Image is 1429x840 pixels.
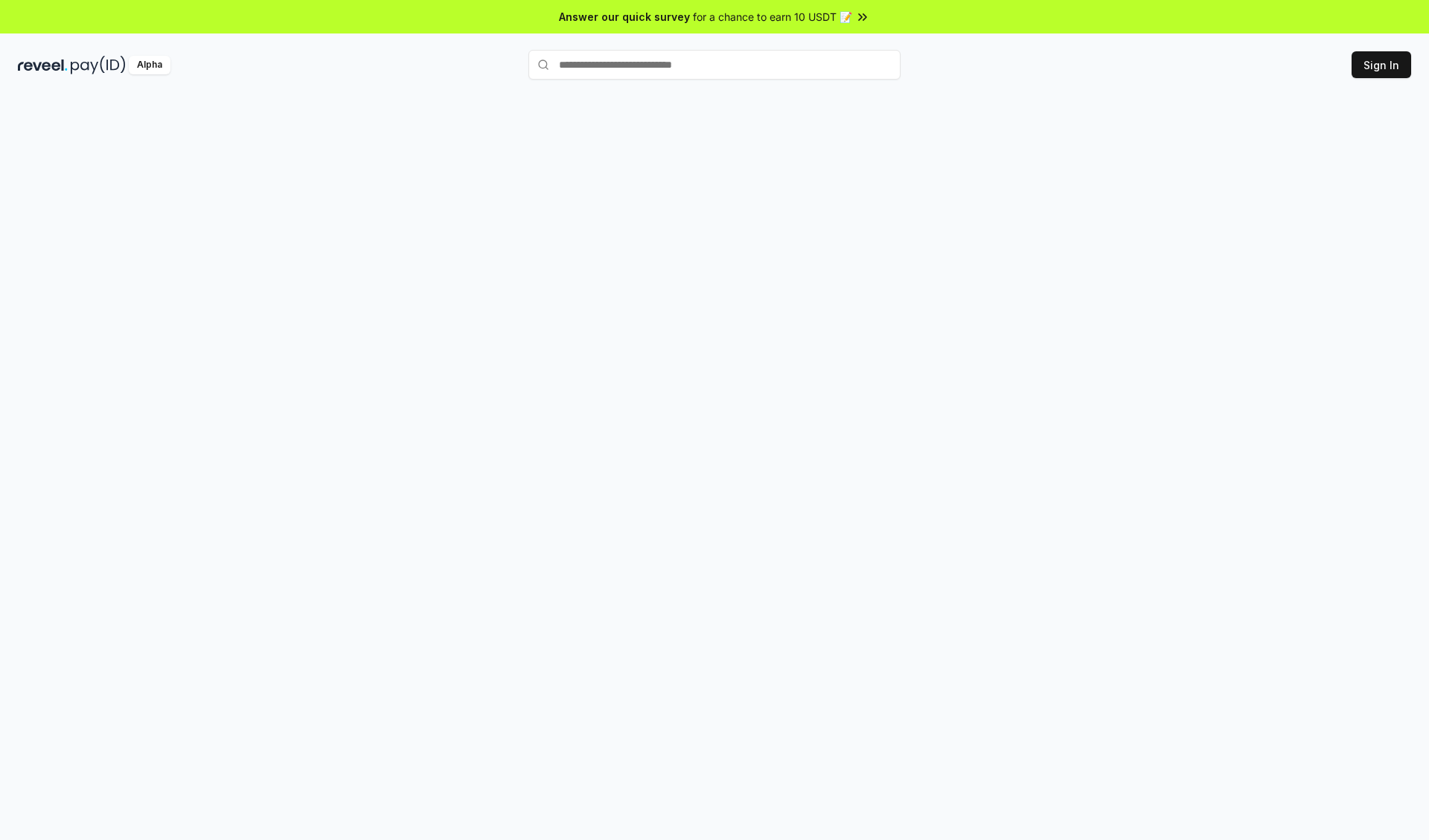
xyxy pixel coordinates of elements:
span: Answer our quick survey [559,9,690,25]
button: Sign In [1352,51,1411,78]
span: for a chance to earn 10 USDT 📝 [693,9,852,25]
img: pay_id [71,56,126,74]
div: Alpha [129,56,170,74]
img: reveel_dark [18,56,68,74]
